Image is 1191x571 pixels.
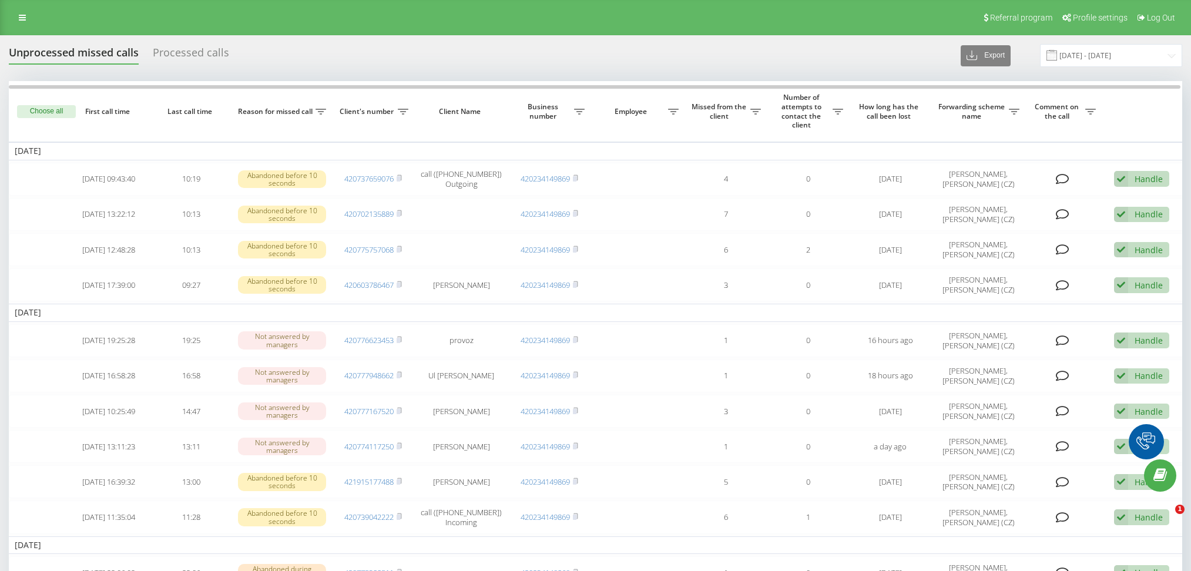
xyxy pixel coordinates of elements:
[521,441,570,452] a: 420234149869
[68,268,150,301] td: [DATE] 17:39:00
[68,198,150,231] td: [DATE] 13:22:12
[414,324,508,357] td: provoz
[159,107,223,116] span: Last call time
[414,268,508,301] td: [PERSON_NAME]
[1135,512,1163,523] div: Handle
[931,324,1025,357] td: [PERSON_NAME], [PERSON_NAME] (CZ)
[9,46,139,65] div: Unprocessed missed calls
[1135,370,1163,381] div: Handle
[685,233,767,266] td: 6
[344,280,394,290] a: 420603786467
[521,370,570,381] a: 420234149869
[344,370,394,381] a: 420777948662
[685,430,767,463] td: 1
[767,360,849,392] td: 0
[414,430,508,463] td: [PERSON_NAME]
[1175,505,1185,514] span: 1
[521,244,570,255] a: 420234149869
[150,268,232,301] td: 09:27
[849,465,931,498] td: [DATE]
[767,430,849,463] td: 0
[990,13,1052,22] span: Referral program
[344,173,394,184] a: 420737659076
[150,360,232,392] td: 16:58
[238,473,326,491] div: Abandoned before 10 seconds
[685,501,767,533] td: 6
[685,395,767,428] td: 3
[68,501,150,533] td: [DATE] 11:35:04
[685,198,767,231] td: 7
[1147,13,1175,22] span: Log Out
[150,395,232,428] td: 14:47
[1135,476,1163,488] div: Handle
[1135,244,1163,256] div: Handle
[767,465,849,498] td: 0
[238,438,326,455] div: Not answered by managers
[858,102,922,120] span: How long has the call been lost
[150,163,232,196] td: 10:19
[773,93,833,129] span: Number of attempts to contact the client
[238,206,326,223] div: Abandoned before 10 seconds
[685,324,767,357] td: 1
[931,268,1025,301] td: [PERSON_NAME], [PERSON_NAME] (CZ)
[1151,505,1179,533] iframe: Intercom live chat
[17,105,76,118] button: Choose all
[931,163,1025,196] td: [PERSON_NAME], [PERSON_NAME] (CZ)
[849,163,931,196] td: [DATE]
[344,244,394,255] a: 420775757068
[238,331,326,349] div: Not answered by managers
[931,233,1025,266] td: [PERSON_NAME], [PERSON_NAME] (CZ)
[344,406,394,417] a: 420777167520
[1073,13,1128,22] span: Profile settings
[68,430,150,463] td: [DATE] 13:11:23
[424,107,498,116] span: Client Name
[68,233,150,266] td: [DATE] 12:48:28
[937,102,1009,120] span: Forwarding scheme name
[931,395,1025,428] td: [PERSON_NAME], [PERSON_NAME] (CZ)
[238,107,316,116] span: Reason for missed call
[767,501,849,533] td: 1
[931,501,1025,533] td: [PERSON_NAME], [PERSON_NAME] (CZ)
[68,465,150,498] td: [DATE] 16:39:32
[150,430,232,463] td: 13:11
[931,465,1025,498] td: [PERSON_NAME], [PERSON_NAME] (CZ)
[521,512,570,522] a: 420234149869
[685,360,767,392] td: 1
[1135,406,1163,417] div: Handle
[767,395,849,428] td: 0
[685,163,767,196] td: 4
[767,324,849,357] td: 0
[521,209,570,219] a: 420234149869
[767,163,849,196] td: 0
[961,45,1011,66] button: Export
[150,501,232,533] td: 11:28
[344,335,394,345] a: 420776623453
[68,360,150,392] td: [DATE] 16:58:28
[1135,209,1163,220] div: Handle
[77,107,140,116] span: First call time
[238,367,326,385] div: Not answered by managers
[685,465,767,498] td: 5
[414,501,508,533] td: call ([PHONE_NUMBER]) Incoming
[521,406,570,417] a: 420234149869
[521,335,570,345] a: 420234149869
[414,360,508,392] td: Ul [PERSON_NAME]
[514,102,574,120] span: Business number
[767,233,849,266] td: 2
[238,508,326,526] div: Abandoned before 10 seconds
[68,324,150,357] td: [DATE] 19:25:28
[849,268,931,301] td: [DATE]
[153,46,229,65] div: Processed calls
[9,304,1184,321] td: [DATE]
[931,430,1025,463] td: [PERSON_NAME], [PERSON_NAME] (CZ)
[931,198,1025,231] td: [PERSON_NAME], [PERSON_NAME] (CZ)
[849,430,931,463] td: a day ago
[68,163,150,196] td: [DATE] 09:43:40
[338,107,398,116] span: Client's number
[414,465,508,498] td: [PERSON_NAME]
[68,395,150,428] td: [DATE] 10:25:49
[150,233,232,266] td: 10:13
[521,280,570,290] a: 420234149869
[414,395,508,428] td: [PERSON_NAME]
[344,441,394,452] a: 420774117250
